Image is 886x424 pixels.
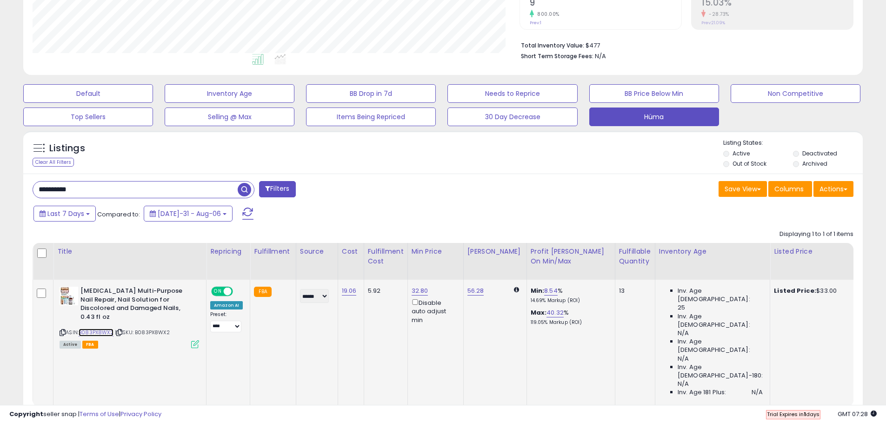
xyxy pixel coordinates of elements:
[300,247,334,256] div: Source
[210,311,243,332] div: Preset:
[678,337,763,354] span: Inv. Age [DEMOGRAPHIC_DATA]:
[467,286,484,296] a: 56.28
[80,410,119,418] a: Terms of Use
[678,355,689,363] span: N/A
[212,288,224,296] span: ON
[774,247,854,256] div: Listed Price
[701,20,725,26] small: Prev: 21.09%
[259,181,295,197] button: Filters
[678,329,689,337] span: N/A
[120,410,161,418] a: Privacy Policy
[165,84,294,103] button: Inventory Age
[531,287,608,304] div: %
[521,52,593,60] b: Short Term Storage Fees:
[342,247,360,256] div: Cost
[60,341,81,349] span: All listings currently available for purchase on Amazon
[706,11,729,18] small: -28.73%
[838,410,877,418] span: 2025-08-14 07:28 GMT
[306,108,436,126] button: Items Being Repriced
[47,209,84,218] span: Last 7 Days
[531,309,608,326] div: %
[23,84,153,103] button: Default
[33,206,96,222] button: Last 7 Days
[678,303,685,312] span: 25
[530,20,541,26] small: Prev: 1
[9,410,43,418] strong: Copyright
[678,363,763,380] span: Inv. Age [DEMOGRAPHIC_DATA]-180:
[767,411,819,418] span: Trial Expires in days
[368,247,404,266] div: Fulfillment Cost
[342,286,357,296] a: 19.06
[447,108,577,126] button: 30 Day Decrease
[97,210,140,219] span: Compared to:
[774,184,804,194] span: Columns
[210,247,246,256] div: Repricing
[254,247,292,256] div: Fulfillment
[60,287,78,305] img: 51-49Jow+-L._SL40_.jpg
[534,11,560,18] small: 800.00%
[774,287,851,295] div: $33.00
[813,181,853,197] button: Actions
[412,286,428,296] a: 32.80
[804,411,806,418] b: 1
[589,84,719,103] button: BB Price Below Min
[768,181,812,197] button: Columns
[412,247,460,256] div: Min Price
[115,329,170,336] span: | SKU: B083PX8WX2
[779,230,853,239] div: Displaying 1 to 1 of 1 items
[296,243,338,280] th: CSV column name: cust_attr_1_Source
[531,308,547,317] b: Max:
[733,149,750,157] label: Active
[447,84,577,103] button: Needs to Reprice
[589,108,719,126] button: Hüma
[306,84,436,103] button: BB Drop in 7d
[521,41,584,49] b: Total Inventory Value:
[82,341,98,349] span: FBA
[619,247,651,266] div: Fulfillable Quantity
[210,301,243,310] div: Amazon AI
[49,142,85,155] h5: Listings
[678,388,726,397] span: Inv. Age 181 Plus:
[802,149,837,157] label: Deactivated
[595,52,606,61] span: N/A
[60,287,199,347] div: ASIN:
[544,286,558,296] a: 8.54
[678,312,763,329] span: Inv. Age [DEMOGRAPHIC_DATA]:
[619,287,648,295] div: 13
[723,139,863,148] p: Listing States:
[165,108,294,126] button: Selling @ Max
[57,247,202,256] div: Title
[802,160,827,168] label: Archived
[731,84,860,103] button: Non Competitive
[144,206,233,222] button: [DATE]-31 - Aug-06
[80,287,193,323] b: [MEDICAL_DATA] Multi-Purpose Nail Repair, Nail Solution for Discolored and Damaged Nails, 0.43 fl oz
[23,108,153,126] button: Top Sellers
[521,39,846,50] li: $477
[531,247,611,266] div: Profit [PERSON_NAME] on Min/Max
[774,286,816,295] b: Listed Price:
[733,160,766,168] label: Out of Stock
[531,319,608,326] p: 119.05% Markup (ROI)
[531,286,545,295] b: Min:
[659,247,766,256] div: Inventory Age
[678,287,763,303] span: Inv. Age [DEMOGRAPHIC_DATA]:
[546,308,564,317] a: 40.32
[33,158,74,167] div: Clear All Filters
[232,288,246,296] span: OFF
[254,287,271,297] small: FBA
[752,388,763,397] span: N/A
[678,380,689,388] span: N/A
[412,297,456,324] div: Disable auto adjust min
[467,247,523,256] div: [PERSON_NAME]
[368,287,400,295] div: 5.92
[526,243,615,280] th: The percentage added to the cost of goods (COGS) that forms the calculator for Min & Max prices.
[531,297,608,304] p: 14.69% Markup (ROI)
[79,329,113,337] a: B083PX8WX2
[719,181,767,197] button: Save View
[9,410,161,419] div: seller snap | |
[158,209,221,218] span: [DATE]-31 - Aug-06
